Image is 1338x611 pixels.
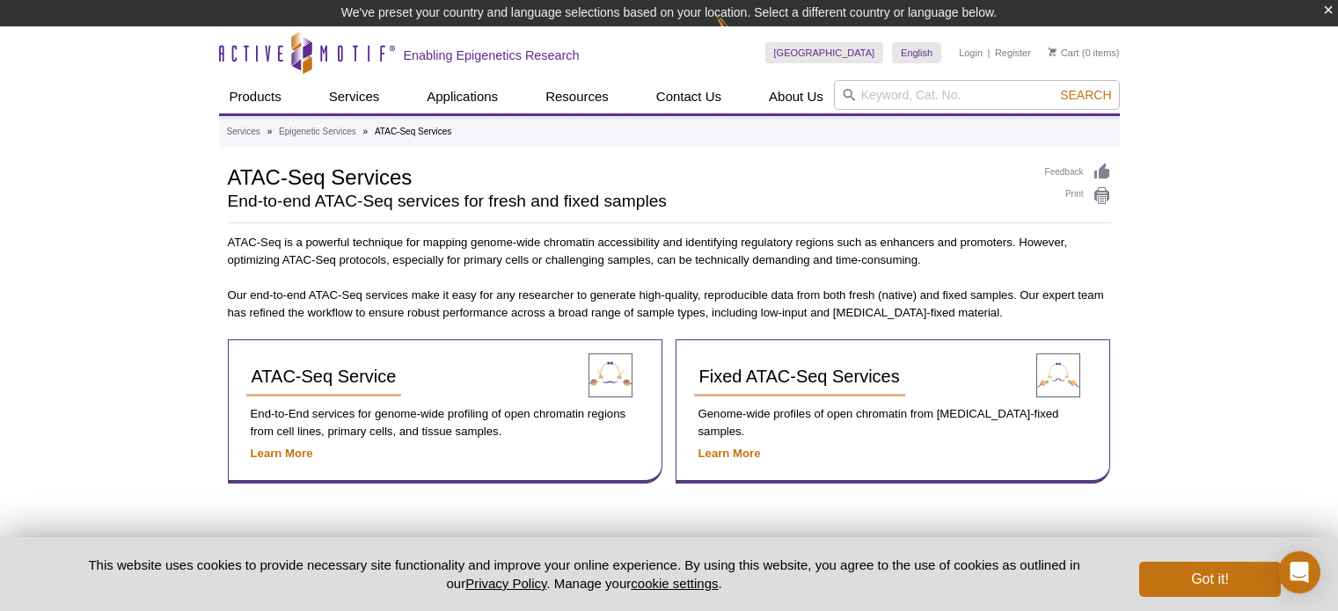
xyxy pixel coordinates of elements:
[765,42,884,63] a: [GEOGRAPHIC_DATA]
[694,358,905,396] a: Fixed ATAC-Seq Services
[694,405,1092,440] p: Genome-wide profiles of open chromatin from [MEDICAL_DATA]-fixed samples.
[227,124,260,140] a: Services
[252,367,397,386] span: ATAC-Seq Service
[279,124,356,140] a: Epigenetic Services
[246,358,402,396] a: ATAC-Seq Service
[1045,163,1111,182] a: Feedback
[1036,353,1080,397] img: Fixed ATAC-Seq Service
[758,80,834,113] a: About Us
[267,127,273,136] li: »
[959,47,983,59] a: Login
[228,193,1027,209] h2: End-to-end ATAC-Seq services for fresh and fixed samples
[251,447,313,460] a: Learn More
[228,234,1111,269] p: ATAC-Seq is a powerful technique for mapping genome-wide chromatin accessibility and identifying ...
[1049,42,1120,63] li: (0 items)
[995,47,1031,59] a: Register
[228,163,1027,189] h1: ATAC-Seq Services
[318,80,391,113] a: Services
[698,447,761,460] a: Learn More
[416,80,508,113] a: Applications
[1045,186,1111,206] a: Print
[988,42,991,63] li: |
[1049,47,1079,59] a: Cart
[1049,47,1057,56] img: Your Cart
[631,576,718,591] button: cookie settings
[404,47,580,63] h2: Enabling Epigenetics Research
[699,367,900,386] span: Fixed ATAC-Seq Services
[589,353,632,397] img: ATAC-Seq Service
[375,127,451,136] li: ATAC-Seq Services
[58,556,1111,593] p: This website uses cookies to provide necessary site functionality and improve your online experie...
[219,80,292,113] a: Products
[646,80,732,113] a: Contact Us
[716,13,763,55] img: Change Here
[1055,87,1116,103] button: Search
[363,127,369,136] li: »
[1060,88,1111,102] span: Search
[1139,562,1280,597] button: Got it!
[535,80,619,113] a: Resources
[834,80,1120,110] input: Keyword, Cat. No.
[465,576,546,591] a: Privacy Policy
[1278,551,1320,593] div: Open Intercom Messenger
[228,287,1111,322] p: Our end-to-end ATAC-Seq services make it easy for any researcher to generate high-quality, reprod...
[892,42,941,63] a: English
[246,405,644,440] p: End-to-End services for genome-wide profiling of open chromatin regions from cell lines, primary ...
